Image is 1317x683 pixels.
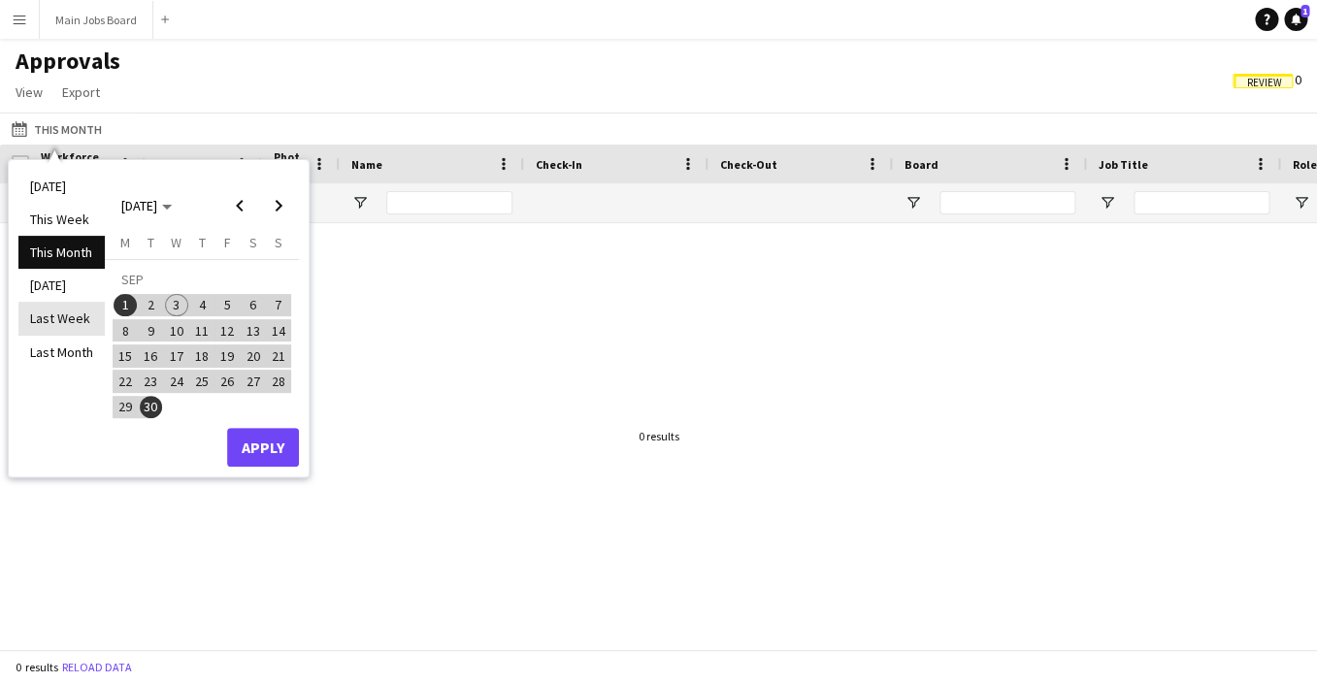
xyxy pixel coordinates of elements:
[40,1,153,39] button: Main Jobs Board
[720,157,777,172] span: Check-Out
[113,267,291,292] td: SEP
[114,294,137,317] span: 1
[113,292,138,317] button: 01-09-2025
[267,294,290,317] span: 7
[267,370,290,393] span: 28
[1134,191,1269,214] input: Job Title Filter Input
[18,269,105,302] li: [DATE]
[215,319,239,342] span: 12
[240,343,265,369] button: 20-09-2025
[18,203,105,236] li: This Week
[18,336,105,369] li: Last Month
[165,370,188,393] span: 24
[198,234,205,251] span: T
[1293,194,1310,211] button: Open Filter Menu
[224,234,231,251] span: F
[114,370,137,393] span: 22
[386,191,512,214] input: Name Filter Input
[140,294,163,317] span: 2
[215,344,239,368] span: 19
[240,369,265,394] button: 27-09-2025
[54,80,108,105] a: Export
[41,149,111,179] span: Workforce ID
[189,292,214,317] button: 04-09-2025
[266,292,291,317] button: 07-09-2025
[267,319,290,342] span: 14
[12,155,29,173] input: Column with Header Selection
[351,157,382,172] span: Name
[190,370,214,393] span: 25
[240,318,265,343] button: 13-09-2025
[18,170,105,203] li: [DATE]
[1293,157,1317,172] span: Role
[138,318,163,343] button: 09-09-2025
[905,157,938,172] span: Board
[259,186,298,225] button: Next month
[215,370,239,393] span: 26
[351,194,369,211] button: Open Filter Menu
[1284,8,1307,31] a: 1
[240,292,265,317] button: 06-09-2025
[242,370,265,393] span: 27
[189,318,214,343] button: 11-09-2025
[189,343,214,369] button: 18-09-2025
[18,236,105,269] li: This Month
[114,188,180,223] button: Choose month and year
[171,234,181,251] span: W
[242,319,265,342] span: 13
[215,294,239,317] span: 5
[113,343,138,369] button: 15-09-2025
[164,369,189,394] button: 24-09-2025
[140,344,163,368] span: 16
[214,343,240,369] button: 19-09-2025
[242,294,265,317] span: 6
[8,80,50,105] a: View
[62,83,100,101] span: Export
[140,396,163,419] span: 30
[190,294,214,317] span: 4
[58,657,136,678] button: Reload data
[157,157,184,172] span: Date
[267,344,290,368] span: 21
[275,234,282,251] span: S
[140,370,163,393] span: 23
[114,396,137,419] span: 29
[1301,5,1309,17] span: 1
[190,319,214,342] span: 11
[138,394,163,419] button: 30-09-2025
[113,394,138,419] button: 29-09-2025
[639,429,679,443] div: 0 results
[165,294,188,317] span: 3
[18,302,105,335] li: Last Week
[536,157,582,172] span: Check-In
[165,344,188,368] span: 17
[113,369,138,394] button: 22-09-2025
[164,292,189,317] button: 03-09-2025
[214,318,240,343] button: 12-09-2025
[220,186,259,225] button: Previous month
[266,369,291,394] button: 28-09-2025
[1233,71,1301,88] span: 0
[905,194,922,211] button: Open Filter Menu
[114,319,137,342] span: 8
[242,344,265,368] span: 20
[214,292,240,317] button: 05-09-2025
[16,83,43,101] span: View
[138,369,163,394] button: 23-09-2025
[939,191,1075,214] input: Board Filter Input
[266,318,291,343] button: 14-09-2025
[164,318,189,343] button: 10-09-2025
[114,344,137,368] span: 15
[120,234,130,251] span: M
[140,319,163,342] span: 9
[1099,157,1148,172] span: Job Title
[148,234,154,251] span: T
[266,343,291,369] button: 21-09-2025
[8,117,106,141] button: This Month
[165,319,188,342] span: 10
[214,369,240,394] button: 26-09-2025
[249,234,257,251] span: S
[227,428,299,467] button: Apply
[138,343,163,369] button: 16-09-2025
[164,343,189,369] button: 17-09-2025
